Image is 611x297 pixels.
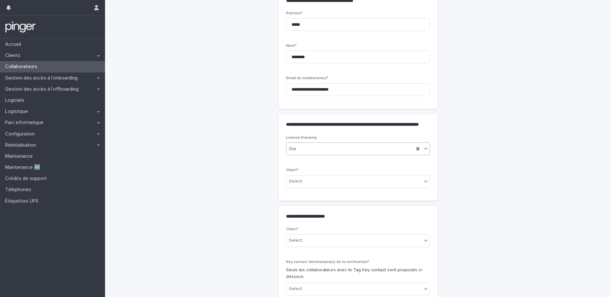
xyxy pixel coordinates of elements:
span: Oui [289,146,296,152]
p: Maintenance [3,153,38,159]
span: Nom [286,44,297,48]
div: Select... [289,286,305,292]
p: Crédits de support [3,176,52,182]
p: Réinitialisation [3,142,41,148]
p: Configuration [3,131,40,137]
div: Select... [289,178,305,185]
p: Maintenance 🆕 [3,164,46,170]
p: Clients [3,52,25,59]
span: Client [286,168,298,172]
p: Parc informatique [3,120,49,126]
p: Étiquettes UPS [3,198,44,204]
p: Logistique [3,108,33,114]
p: Collaborateurs [3,64,42,70]
span: Email du collaborateur [286,76,328,80]
p: Gestion des accès à l’onboarding [3,75,83,81]
span: Key contact destinataire(s) de la notification [286,260,369,264]
span: Licence Everping [286,136,317,140]
p: Logiciels [3,97,29,103]
p: Téléphones [3,187,36,193]
div: Select... [289,237,305,244]
p: Accueil [3,41,26,47]
img: mTgBEunGTSyRkCgitkcU [5,21,36,33]
p: Gestion des accès à l’offboarding [3,86,84,92]
p: Seuls les collaborateurs avec le Tag Key contact sont proposés ci-dessous [286,267,430,280]
span: Prénom [286,11,302,15]
span: Client [286,227,298,231]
